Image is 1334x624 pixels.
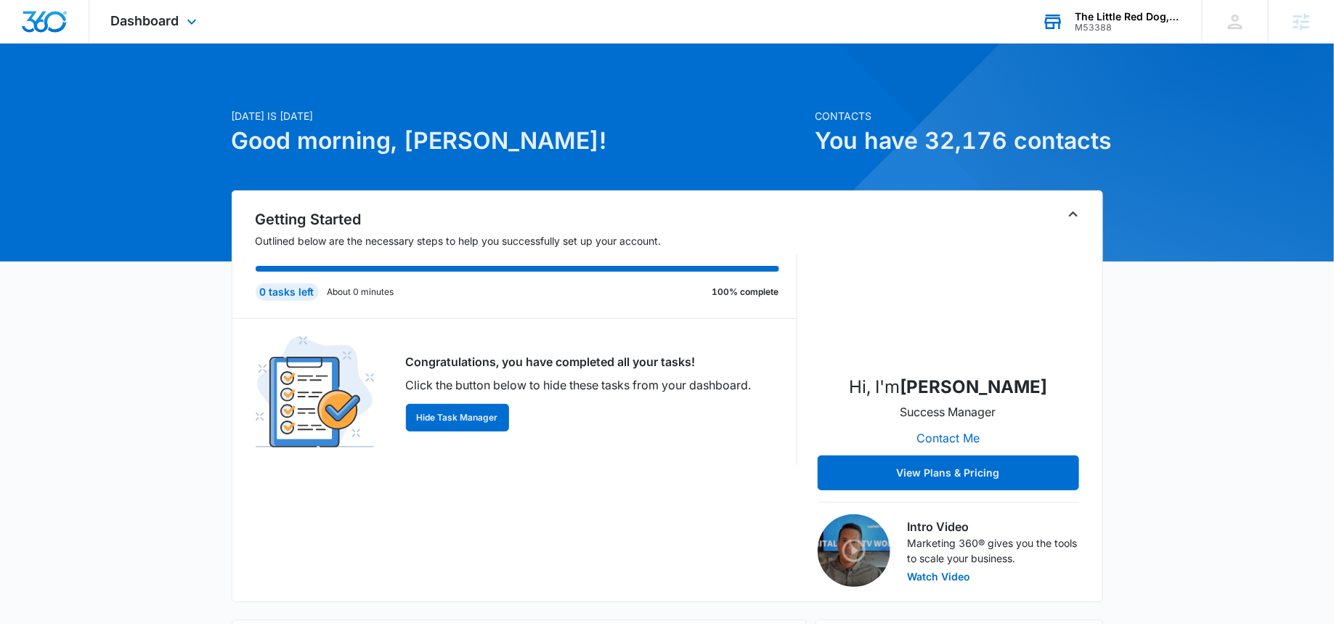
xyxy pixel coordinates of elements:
h2: Getting Started [256,208,797,230]
p: Success Manager [900,403,996,421]
img: Intro Video [818,514,890,587]
p: 100% complete [712,285,779,299]
h3: Intro Video [908,518,1079,535]
p: Congratulations, you have completed all your tasks! [406,353,752,370]
p: [DATE] is [DATE] [232,108,807,123]
button: Contact Me [902,421,994,455]
h1: Good morning, [PERSON_NAME]! [232,123,807,158]
span: Dashboard [111,13,179,28]
button: View Plans & Pricing [818,455,1079,490]
div: account name [1075,11,1181,23]
button: Toggle Collapse [1065,206,1082,223]
strong: [PERSON_NAME] [900,376,1047,397]
p: About 0 minutes [328,285,394,299]
div: account id [1075,23,1181,33]
p: Hi, I'm [849,374,1047,400]
button: Watch Video [908,572,971,582]
h1: You have 32,176 contacts [816,123,1103,158]
button: Hide Task Manager [406,404,509,431]
img: Robin Mills [876,217,1021,362]
p: Marketing 360® gives you the tools to scale your business. [908,535,1079,566]
p: Click the button below to hide these tasks from your dashboard. [406,376,752,394]
p: Contacts [816,108,1103,123]
p: Outlined below are the necessary steps to help you successfully set up your account. [256,233,797,248]
div: 0 tasks left [256,283,319,301]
